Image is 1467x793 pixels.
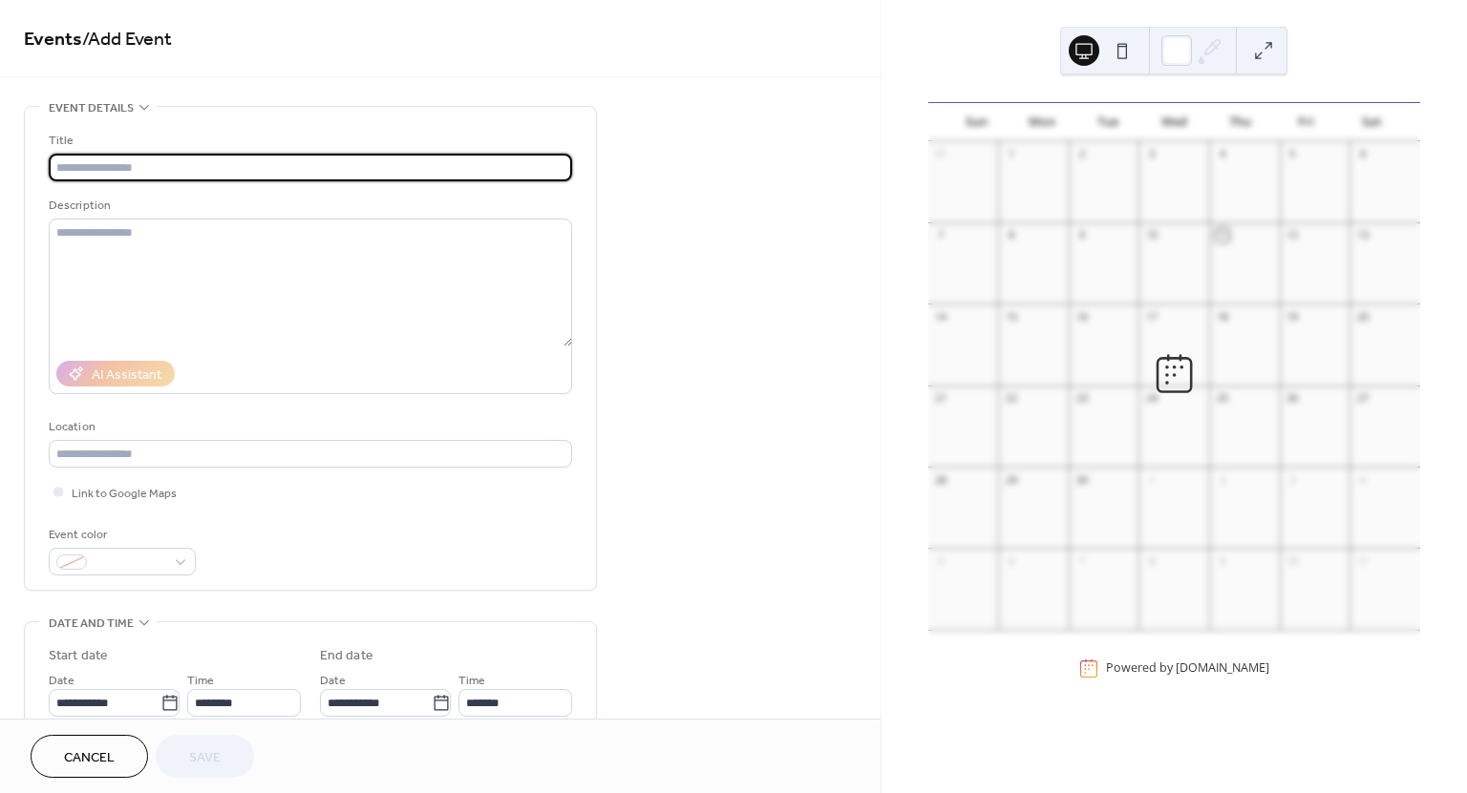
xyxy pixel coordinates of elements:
[1004,228,1018,242] div: 8
[49,196,568,216] div: Description
[934,391,948,406] div: 21
[1144,309,1159,323] div: 17
[1355,391,1370,406] div: 27
[1004,147,1018,161] div: 1
[1286,309,1300,323] div: 19
[1074,553,1089,568] div: 7
[320,671,346,691] span: Date
[1286,391,1300,406] div: 26
[82,21,172,58] span: / Add Event
[49,614,134,634] span: Date and time
[1075,103,1141,141] div: Tue
[1215,228,1229,242] div: 11
[1074,391,1089,406] div: 23
[1286,228,1300,242] div: 12
[1355,228,1370,242] div: 13
[1004,391,1018,406] div: 22
[49,417,568,437] div: Location
[1215,553,1229,568] div: 9
[49,131,568,151] div: Title
[49,98,134,118] span: Event details
[24,21,82,58] a: Events
[72,484,177,504] span: Link to Google Maps
[1355,472,1370,487] div: 4
[934,147,948,161] div: 31
[1004,309,1018,323] div: 15
[1010,103,1075,141] div: Mon
[1144,553,1159,568] div: 8
[1004,553,1018,568] div: 6
[49,671,74,691] span: Date
[31,735,148,778] button: Cancel
[1286,553,1300,568] div: 10
[1215,472,1229,487] div: 2
[458,671,485,691] span: Time
[1141,103,1207,141] div: Wed
[1273,103,1339,141] div: Fri
[49,525,192,545] div: Event color
[1004,472,1018,487] div: 29
[934,309,948,323] div: 14
[1355,309,1370,323] div: 20
[944,103,1010,141] div: Sun
[187,671,214,691] span: Time
[1215,391,1229,406] div: 25
[1286,472,1300,487] div: 3
[1286,147,1300,161] div: 5
[1339,103,1405,141] div: Sat
[1074,472,1089,487] div: 30
[1074,228,1089,242] div: 9
[1074,309,1089,323] div: 16
[934,228,948,242] div: 7
[1215,147,1229,161] div: 4
[1207,103,1273,141] div: Thu
[320,646,373,666] div: End date
[1074,147,1089,161] div: 2
[1144,391,1159,406] div: 24
[49,646,108,666] div: Start date
[1176,660,1269,677] a: [DOMAIN_NAME]
[1355,147,1370,161] div: 6
[934,472,948,487] div: 28
[1106,660,1269,677] div: Powered by
[1215,309,1229,323] div: 18
[1355,553,1370,568] div: 11
[64,748,115,768] span: Cancel
[1144,228,1159,242] div: 10
[934,553,948,568] div: 5
[1144,147,1159,161] div: 3
[1144,472,1159,487] div: 1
